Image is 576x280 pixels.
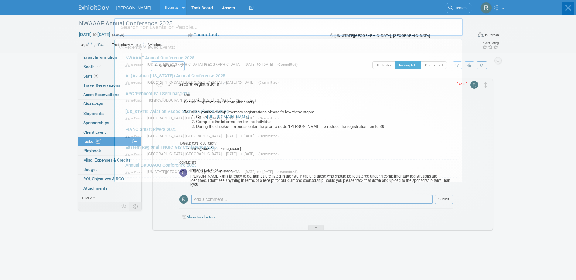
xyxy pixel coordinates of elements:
[147,169,244,174] span: [US_STATE][GEOGRAPHIC_DATA], [GEOGRAPHIC_DATA]
[258,80,279,85] span: (Committed)
[147,116,225,120] span: [GEOGRAPHIC_DATA], [GEOGRAPHIC_DATA]
[122,88,459,106] a: APC/Penndot Fall Seminar 2025 In-Person Hershey, [GEOGRAPHIC_DATA] [DATE] to [DATE] (Committed)
[122,160,459,177] a: Annual OKSCAUG Conference 2025 In-Person [US_STATE][GEOGRAPHIC_DATA], [GEOGRAPHIC_DATA] [DATE] to...
[236,98,256,102] span: (Committed)
[114,18,463,36] input: Search for Events or People...
[122,142,459,159] a: Eastern Regional TNGIC GIS Conference 2025 In-Person [GEOGRAPHIC_DATA], [GEOGRAPHIC_DATA] [DATE] ...
[277,170,298,174] span: (Committed)
[125,170,146,174] span: In-Person
[203,98,234,102] span: [DATE] to [DATE]
[122,70,459,88] a: AI (Aviation [US_STATE]) Annual Conference 2025 In-Person [GEOGRAPHIC_DATA], [GEOGRAPHIC_DATA] [D...
[125,63,146,67] span: In-Person
[125,98,146,102] span: In-Person
[125,134,146,138] span: In-Person
[258,134,279,138] span: (Committed)
[226,80,257,85] span: [DATE] to [DATE]
[147,80,225,85] span: [GEOGRAPHIC_DATA], [GEOGRAPHIC_DATA]
[147,98,202,102] span: Hershey, [GEOGRAPHIC_DATA]
[245,169,276,174] span: [DATE] to [DATE]
[226,134,257,138] span: [DATE] to [DATE]
[258,116,279,120] span: (Committed)
[245,62,276,67] span: [DATE] to [DATE]
[258,152,279,156] span: (Committed)
[147,152,225,156] span: [GEOGRAPHIC_DATA], [GEOGRAPHIC_DATA]
[125,116,146,120] span: In-Person
[226,116,257,120] span: [DATE] to [DATE]
[277,62,298,67] span: (Committed)
[122,52,459,70] a: NWAAAE Annual Conference 2025 In-Person [US_STATE][GEOGRAPHIC_DATA], [GEOGRAPHIC_DATA] [DATE] to ...
[125,152,146,156] span: In-Person
[118,39,459,52] div: Recently Viewed Events:
[125,81,146,85] span: In-Person
[226,152,257,156] span: [DATE] to [DATE]
[122,124,459,142] a: PIANC Smart Rivers 2025 In-Person [GEOGRAPHIC_DATA], [GEOGRAPHIC_DATA] [DATE] to [DATE] (Committed)
[122,106,459,124] a: [US_STATE] Aviation Association (OAA) Golf Outing In-Person [GEOGRAPHIC_DATA], [GEOGRAPHIC_DATA] ...
[147,62,244,67] span: [US_STATE][GEOGRAPHIC_DATA], [GEOGRAPHIC_DATA]
[147,134,225,138] span: [GEOGRAPHIC_DATA], [GEOGRAPHIC_DATA]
